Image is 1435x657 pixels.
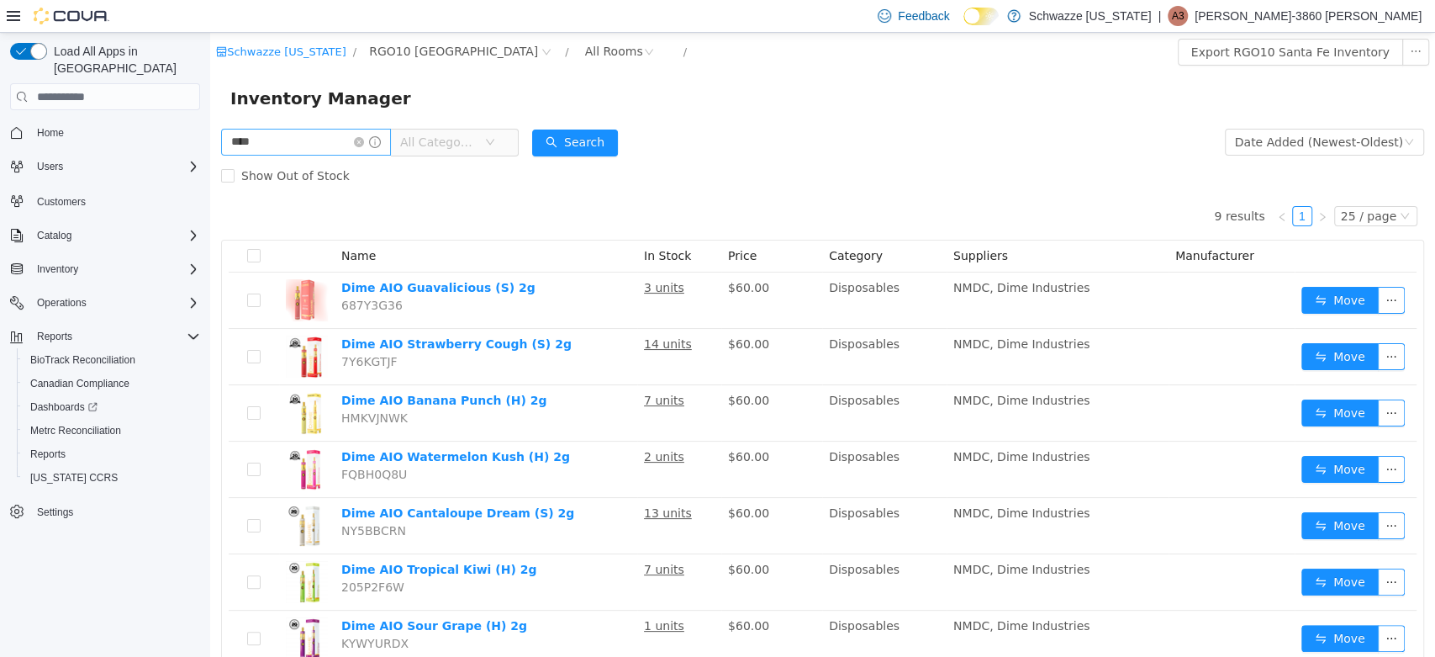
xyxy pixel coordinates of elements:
span: NY5BBCRN [131,491,196,505]
button: icon: ellipsis [1168,592,1195,619]
span: FQBH0Q8U [131,435,197,448]
u: 13 units [434,474,482,487]
i: icon: info-circle [159,103,171,115]
span: Category [619,216,673,230]
span: Home [37,126,64,140]
td: Disposables [612,296,736,352]
span: Customers [30,190,200,211]
td: Disposables [612,352,736,409]
span: KYWYURDX [131,604,198,617]
span: Washington CCRS [24,468,200,488]
span: NMDC, Dime Industries [743,361,879,374]
span: Catalog [30,225,200,246]
a: icon: shopSchwazze [US_STATE] [6,13,136,25]
button: Reports [3,325,207,348]
u: 3 units [434,248,474,262]
img: Dime AIO Guavalicious (S) 2g hero shot [76,246,118,289]
span: Customers [37,195,86,209]
button: icon: searchSearch [322,97,408,124]
div: Alexis-3860 Shoope [1168,6,1188,26]
li: 9 results [1004,173,1054,193]
td: Disposables [612,409,736,465]
i: icon: right [1107,179,1117,189]
u: 2 units [434,417,474,431]
span: Metrc Reconciliation [30,424,121,437]
li: Next Page [1102,173,1122,193]
button: [US_STATE] CCRS [17,466,207,490]
span: $60.00 [518,361,559,374]
span: Settings [30,501,200,522]
button: icon: swapMove [1091,254,1169,281]
a: Home [30,123,71,143]
button: Settings [3,500,207,524]
button: Customers [3,188,207,213]
span: Inventory [37,262,78,276]
a: 1 [1083,174,1101,193]
i: icon: close-circle [144,104,154,114]
span: A3 [1172,6,1184,26]
button: icon: swapMove [1091,536,1169,563]
button: icon: swapMove [1091,423,1169,450]
span: Dashboards [30,400,98,414]
a: Dime AIO Strawberry Cough (S) 2g [131,305,361,318]
span: $60.00 [518,305,559,318]
a: Dime AIO Cantaloupe Dream (S) 2g [131,474,364,487]
button: Metrc Reconciliation [17,419,207,442]
u: 14 units [434,305,482,318]
button: Operations [3,291,207,315]
span: NMDC, Dime Industries [743,530,879,543]
span: Load All Apps in [GEOGRAPHIC_DATA] [47,43,200,77]
span: All Categories [190,101,266,118]
a: Dime AIO Watermelon Kush (H) 2g [131,417,360,431]
a: Dashboards [17,395,207,419]
button: Users [3,155,207,178]
span: In Stock [434,216,481,230]
button: icon: ellipsis [1168,367,1195,394]
i: icon: down [1190,178,1200,190]
button: Catalog [30,225,78,246]
button: icon: ellipsis [1192,6,1219,33]
a: Dime AIO Banana Punch (H) 2g [131,361,337,374]
span: $60.00 [518,530,559,543]
i: icon: down [1194,104,1204,116]
p: | [1158,6,1161,26]
a: [US_STATE] CCRS [24,468,124,488]
span: 205P2F6W [131,548,194,561]
span: Users [37,160,63,173]
span: BioTrack Reconciliation [24,350,200,370]
button: icon: swapMove [1091,592,1169,619]
a: Customers [30,192,92,212]
span: NMDC, Dime Industries [743,305,879,318]
a: Reports [24,444,72,464]
span: Metrc Reconciliation [24,421,200,441]
a: Dime AIO Guavalicious (S) 2g [131,248,325,262]
a: BioTrack Reconciliation [24,350,142,370]
img: Dime AIO Strawberry Cough (S) 2g hero shot [76,303,118,345]
span: Inventory Manager [20,52,211,79]
span: Canadian Compliance [24,374,200,394]
span: Inventory [30,259,200,279]
button: icon: ellipsis [1168,423,1195,450]
td: Disposables [612,578,736,634]
button: Inventory [3,257,207,281]
button: Canadian Compliance [17,372,207,395]
span: Catalog [37,229,71,242]
td: Disposables [612,522,736,578]
span: Home [30,122,200,143]
span: Operations [37,296,87,310]
span: Name [131,216,166,230]
span: Operations [30,293,200,313]
i: icon: down [275,104,285,116]
a: Canadian Compliance [24,374,136,394]
span: Reports [30,326,200,347]
input: Dark Mode [963,8,999,25]
span: Reports [37,330,72,343]
span: $60.00 [518,417,559,431]
p: Schwazze [US_STATE] [1029,6,1152,26]
td: Disposables [612,240,736,296]
span: 687Y3G36 [131,266,193,279]
span: Manufacturer [965,216,1044,230]
span: / [473,13,477,25]
button: icon: ellipsis [1168,310,1195,337]
img: Dime AIO Cantaloupe Dream (S) 2g hero shot [76,472,118,514]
